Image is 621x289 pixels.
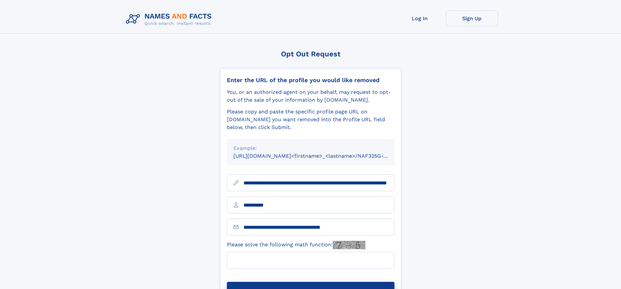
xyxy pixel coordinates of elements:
[233,144,388,152] div: Example:
[227,88,394,104] div: You, or an authorized agent on your behalf, may request to opt-out of the sale of your informatio...
[123,10,217,28] img: Logo Names and Facts
[446,10,498,26] a: Sign Up
[233,153,407,159] small: [URL][DOMAIN_NAME]<firstname>_<lastname>/NAF325G-xxxxxxxx
[227,77,394,84] div: Enter the URL of the profile you would like removed
[227,241,365,249] label: Please solve the following math function:
[227,108,394,131] div: Please copy and paste the specific profile page URL on [DOMAIN_NAME] you want removed into the Pr...
[220,50,401,58] div: Opt Out Request
[394,10,446,26] a: Log In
